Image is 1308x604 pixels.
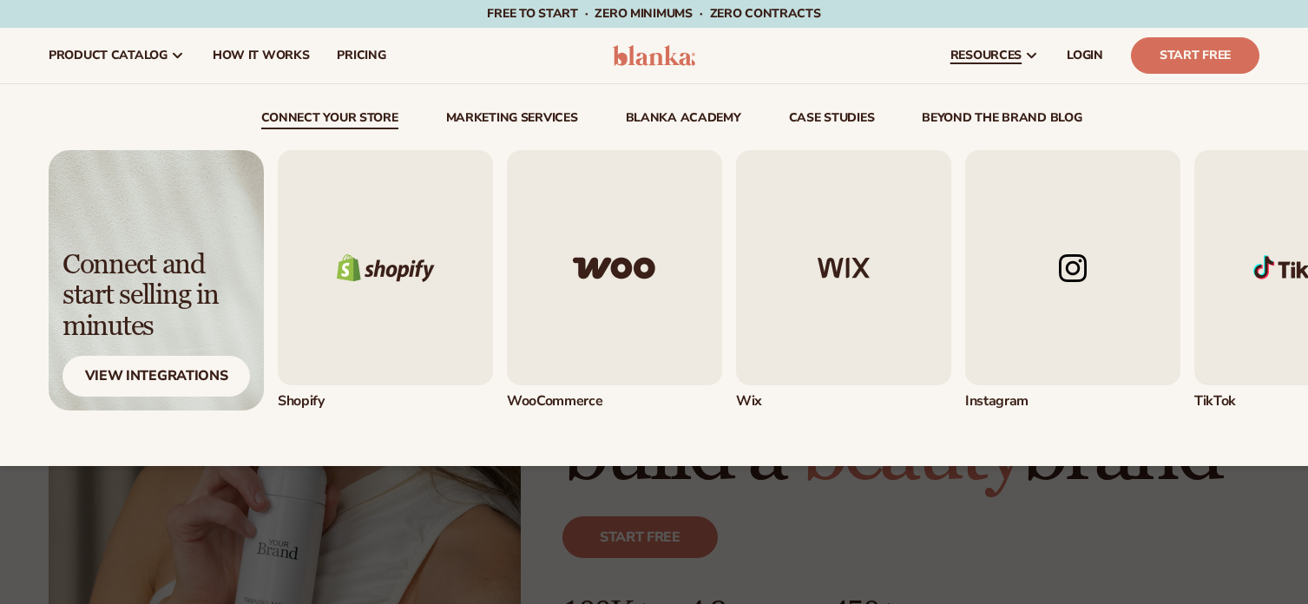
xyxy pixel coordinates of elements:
[789,112,875,129] a: case studies
[965,150,1180,410] a: Instagram logo. Instagram
[199,28,324,83] a: How It Works
[35,28,199,83] a: product catalog
[937,28,1053,83] a: resources
[62,356,250,397] div: View Integrations
[487,5,820,22] span: Free to start · ZERO minimums · ZERO contracts
[261,112,398,129] a: connect your store
[922,112,1081,129] a: beyond the brand blog
[278,150,493,385] img: Shopify logo.
[507,150,722,410] div: 2 / 5
[736,150,951,410] div: 3 / 5
[626,112,741,129] a: Blanka Academy
[323,28,399,83] a: pricing
[1067,49,1103,62] span: LOGIN
[62,250,250,342] div: Connect and start selling in minutes
[613,45,695,66] img: logo
[507,150,722,385] img: Woo commerce logo.
[278,392,493,410] div: Shopify
[49,150,264,410] img: Light background with shadow.
[736,150,951,385] img: Wix logo.
[49,49,168,62] span: product catalog
[736,392,951,410] div: Wix
[736,150,951,410] a: Wix logo. Wix
[965,150,1180,385] img: Instagram logo.
[446,112,578,129] a: Marketing services
[965,392,1180,410] div: Instagram
[49,150,264,410] a: Light background with shadow. Connect and start selling in minutes View Integrations
[213,49,310,62] span: How It Works
[950,49,1022,62] span: resources
[1131,37,1259,74] a: Start Free
[278,150,493,410] a: Shopify logo. Shopify
[507,392,722,410] div: WooCommerce
[278,150,493,410] div: 1 / 5
[1053,28,1117,83] a: LOGIN
[507,150,722,410] a: Woo commerce logo. WooCommerce
[337,49,385,62] span: pricing
[965,150,1180,410] div: 4 / 5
